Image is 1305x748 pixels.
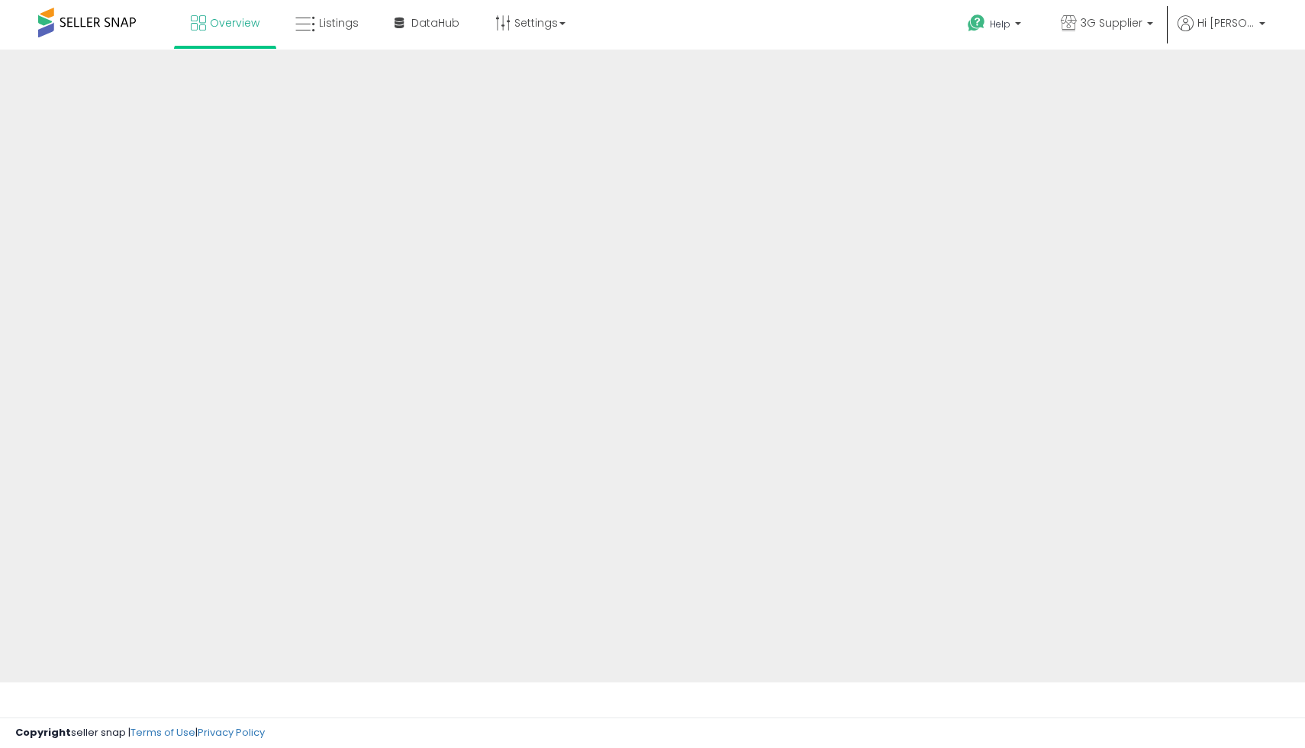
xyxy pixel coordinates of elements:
span: 3G Supplier [1081,15,1142,30]
span: Listings [319,15,359,30]
i: Get Help [967,14,986,33]
span: Help [990,18,1010,30]
span: Hi [PERSON_NAME] [1197,15,1255,30]
a: Hi [PERSON_NAME] [1178,15,1265,50]
span: Overview [210,15,259,30]
span: DataHub [411,15,459,30]
a: Help [955,2,1036,50]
